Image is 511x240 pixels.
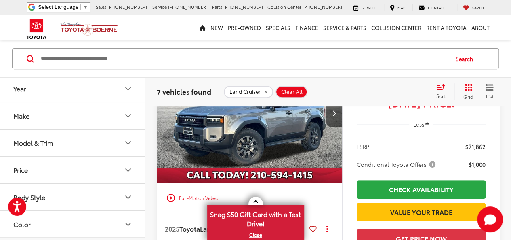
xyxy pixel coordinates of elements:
div: Year [13,85,26,93]
button: Toggle Chat Window [477,206,503,232]
span: $1,000 [469,160,486,168]
div: Price [13,166,28,174]
div: Price [123,165,133,175]
span: Service [362,5,376,10]
div: Color [13,221,31,228]
span: Map [397,5,405,10]
a: 2025 Toyota Land Cruiser FT4WD2025 Toyota Land Cruiser FT4WD2025 Toyota Land Cruiser FT4WD2025 To... [156,43,343,183]
span: [PHONE_NUMBER] [303,4,342,10]
button: Next image [326,99,342,127]
span: Sales [96,4,106,10]
a: My Saved Vehicles [457,4,490,11]
a: Specials [263,15,293,40]
button: Less [409,117,433,132]
span: Less [413,121,424,128]
span: Select Language [38,4,78,10]
div: Body Style [123,192,133,202]
span: Contact [428,5,446,10]
img: Vic Vaughan Toyota of Boerne [60,22,118,36]
span: dropdown dots [326,225,328,232]
a: New [208,15,225,40]
div: Model & Trim [13,139,53,147]
div: Make [123,111,133,121]
button: Model & TrimModel & Trim [0,130,146,156]
span: [PHONE_NUMBER] [107,4,147,10]
div: Year [123,84,133,93]
span: Service [152,4,167,10]
button: Grid View [454,83,479,100]
svg: Start Chat [477,206,503,232]
a: Finance [293,15,321,40]
button: List View [479,83,500,100]
span: [PHONE_NUMBER] [168,4,208,10]
a: About [469,15,492,40]
div: Make [13,112,29,120]
a: Check Availability [357,180,486,198]
span: Land Cruiser [229,89,261,95]
span: List [486,93,494,100]
button: Conditional Toyota Offers [357,160,438,168]
button: ColorColor [0,211,146,238]
a: Contact [412,4,452,11]
div: Color [123,219,133,229]
span: Clear All [281,89,303,95]
a: Service [347,4,383,11]
button: MakeMake [0,103,146,129]
span: Parts [212,4,222,10]
div: Model & Trim [123,138,133,148]
img: Toyota [21,16,52,42]
div: Body Style [13,193,45,201]
span: [DATE] Price: [357,99,486,107]
button: Clear All [275,86,307,98]
a: Rent a Toyota [424,15,469,40]
a: Collision Center [369,15,424,40]
span: ​ [80,4,81,10]
span: ▼ [83,4,88,10]
span: Collision Center [267,4,301,10]
input: Search by Make, Model, or Keyword [40,49,448,68]
button: Select sort value [432,83,454,100]
button: Body StyleBody Style [0,184,146,210]
button: PricePrice [0,157,146,183]
span: Sort [436,92,445,99]
a: 2025ToyotaLand Cruiser [165,224,306,233]
button: Search [448,49,485,69]
a: Pre-Owned [225,15,263,40]
span: Conditional Toyota Offers [357,160,437,168]
a: Map [384,4,411,11]
button: Actions [320,221,334,236]
a: Select Language​ [38,4,88,10]
span: Saved [472,5,484,10]
button: YearYear [0,76,146,102]
span: [PHONE_NUMBER] [223,4,263,10]
a: Service & Parts: Opens in a new tab [321,15,369,40]
button: remove Land%20Cruiser [224,86,273,98]
a: Value Your Trade [357,203,486,221]
img: 2025 Toyota Land Cruiser FT4WD [156,43,343,183]
span: 2025 [165,224,179,233]
span: $71,862 [465,142,486,151]
div: 2025 Toyota Land Cruiser Land Cruiser 0 [156,43,343,183]
span: Land Cruiser [200,224,238,233]
span: Grid [463,93,473,100]
span: Toyota [179,224,200,233]
span: TSRP: [357,142,371,151]
span: Snag $50 Gift Card with a Test Drive! [208,206,303,230]
span: 7 vehicles found [157,86,211,96]
a: Home [197,15,208,40]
